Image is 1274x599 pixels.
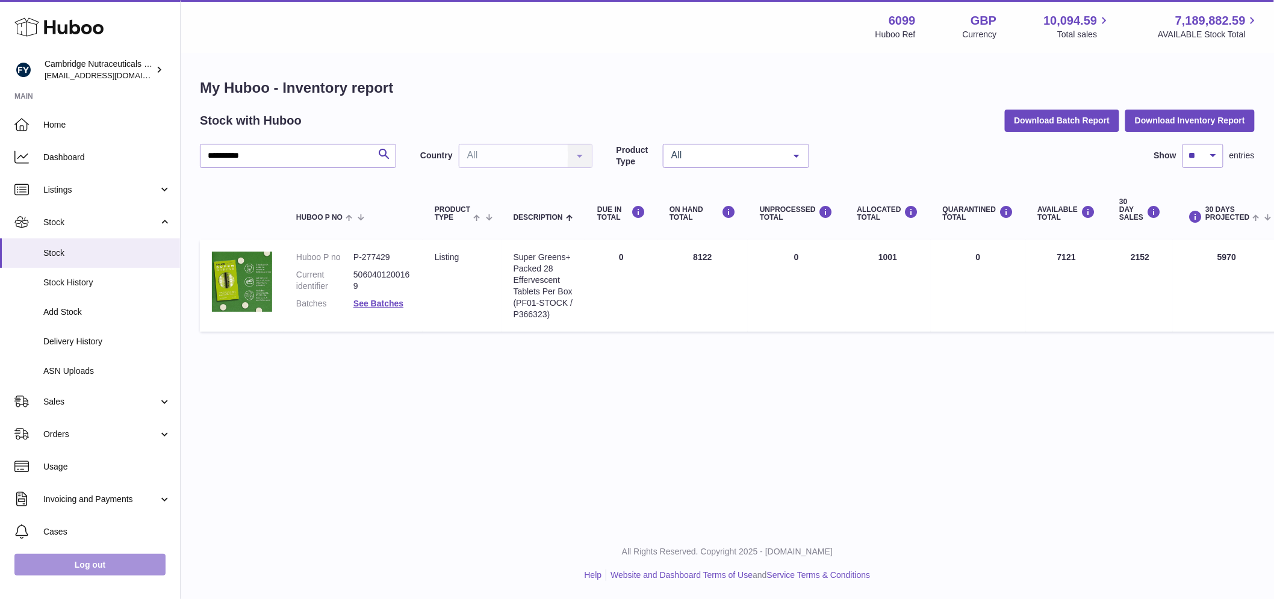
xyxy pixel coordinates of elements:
[845,240,931,332] td: 1001
[597,205,645,222] div: DUE IN TOTAL
[43,277,171,288] span: Stock History
[200,78,1255,98] h1: My Huboo - Inventory report
[190,546,1264,557] p: All Rights Reserved. Copyright 2025 - [DOMAIN_NAME]
[43,247,171,259] span: Stock
[1043,13,1111,40] a: 10,094.59 Total sales
[296,214,343,222] span: Huboo P no
[1158,13,1260,40] a: 7,189,882.59 AVAILABLE Stock Total
[14,554,166,576] a: Log out
[1205,206,1249,222] span: 30 DAYS PROJECTED
[857,205,919,222] div: ALLOCATED Total
[514,214,563,222] span: Description
[1119,198,1161,222] div: 30 DAY SALES
[748,240,845,332] td: 0
[668,149,785,161] span: All
[1057,29,1111,40] span: Total sales
[200,113,302,129] h2: Stock with Huboo
[43,119,171,131] span: Home
[43,217,158,228] span: Stock
[45,70,177,80] span: [EMAIL_ADDRESS][DOMAIN_NAME]
[43,152,171,163] span: Dashboard
[43,396,158,408] span: Sales
[606,570,870,581] li: and
[1158,29,1260,40] span: AVAILABLE Stock Total
[875,29,916,40] div: Huboo Ref
[43,336,171,347] span: Delivery History
[43,461,171,473] span: Usage
[212,252,272,312] img: product image
[976,252,981,262] span: 0
[670,205,736,222] div: ON HAND Total
[1043,13,1097,29] span: 10,094.59
[296,269,353,292] dt: Current identifier
[943,205,1014,222] div: QUARANTINED Total
[657,240,748,332] td: 8122
[420,150,453,161] label: Country
[43,184,158,196] span: Listings
[760,205,833,222] div: UNPROCESSED Total
[43,306,171,318] span: Add Stock
[1229,150,1255,161] span: entries
[43,365,171,377] span: ASN Uploads
[435,206,470,222] span: Product Type
[45,58,153,81] div: Cambridge Nutraceuticals Ltd
[1154,150,1176,161] label: Show
[353,299,403,308] a: See Batches
[43,494,158,505] span: Invoicing and Payments
[296,252,353,263] dt: Huboo P no
[1175,13,1246,29] span: 7,189,882.59
[435,252,459,262] span: listing
[353,269,411,292] dd: 5060401200169
[963,29,997,40] div: Currency
[353,252,411,263] dd: P-277429
[889,13,916,29] strong: 6099
[585,240,657,332] td: 0
[1038,205,1096,222] div: AVAILABLE Total
[1107,240,1173,332] td: 2152
[971,13,996,29] strong: GBP
[617,144,657,167] label: Product Type
[585,570,602,580] a: Help
[514,252,573,320] div: Super Greens+ Packed 28 Effervescent Tablets Per Box (PF01-STOCK / P366323)
[611,570,753,580] a: Website and Dashboard Terms of Use
[43,526,171,538] span: Cases
[14,61,33,79] img: huboo@camnutra.com
[1005,110,1120,131] button: Download Batch Report
[296,298,353,309] dt: Batches
[1026,240,1108,332] td: 7121
[767,570,871,580] a: Service Terms & Conditions
[43,429,158,440] span: Orders
[1125,110,1255,131] button: Download Inventory Report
